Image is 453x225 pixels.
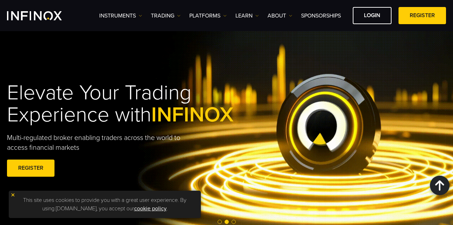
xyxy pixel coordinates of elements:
a: LOGIN [353,7,392,24]
a: INFINOX Logo [7,11,78,20]
a: REGISTER [7,160,54,177]
span: Go to slide 3 [232,220,236,224]
p: This site uses cookies to provide you with a great user experience. By using [DOMAIN_NAME], you a... [12,194,197,215]
span: INFINOX [151,102,234,127]
h1: Elevate Your Trading Experience with [7,82,240,126]
img: yellow close icon [10,192,15,197]
a: SPONSORSHIPS [301,12,341,20]
a: cookie policy [134,205,167,212]
p: Multi-regulated broker enabling traders across the world to access financial markets [7,133,193,153]
span: Go to slide 2 [225,220,229,224]
a: REGISTER [399,7,446,24]
a: TRADING [151,12,181,20]
a: Instruments [99,12,142,20]
a: PLATFORMS [189,12,227,20]
a: Learn [235,12,259,20]
span: Go to slide 1 [218,220,222,224]
a: ABOUT [268,12,292,20]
